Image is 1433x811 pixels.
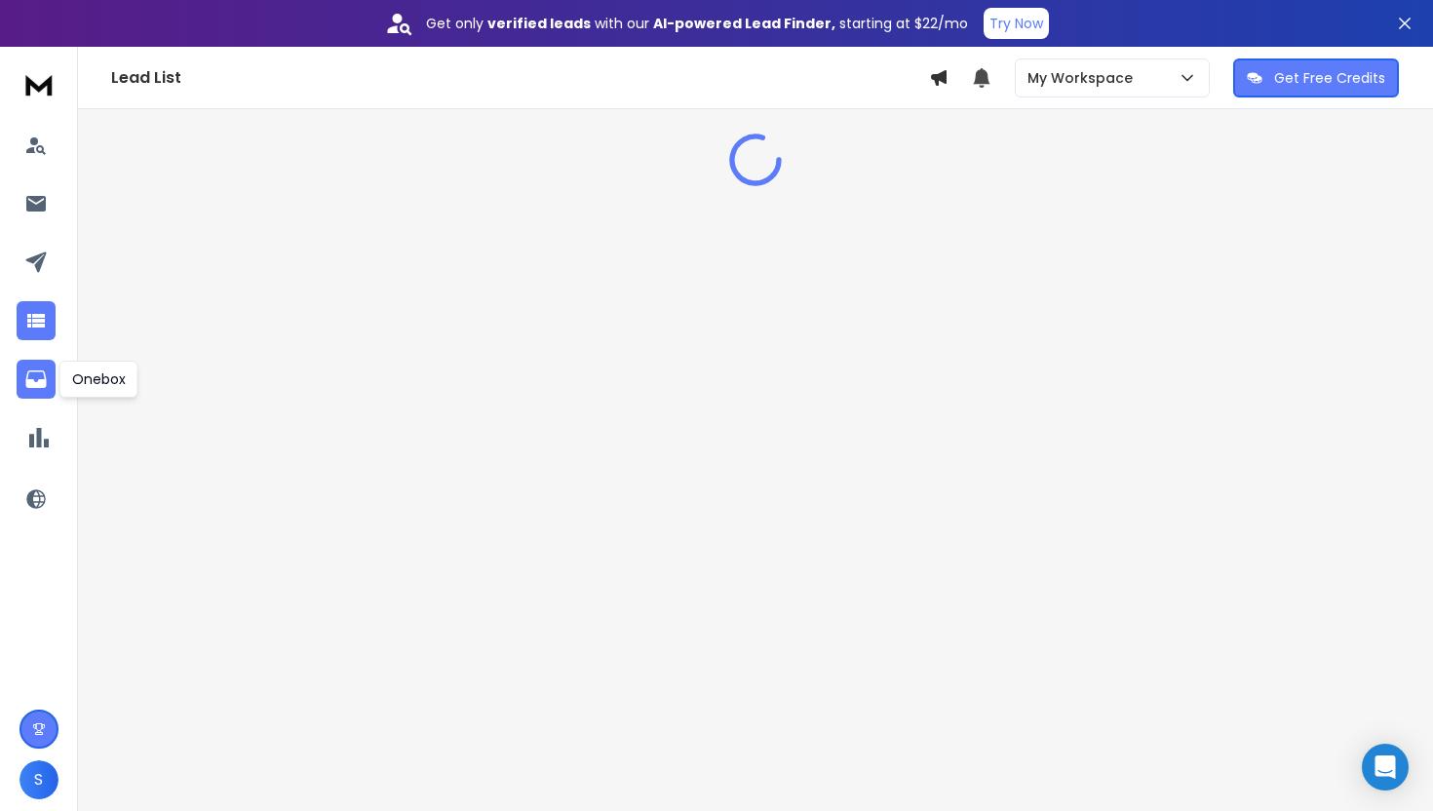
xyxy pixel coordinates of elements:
div: Onebox [59,361,138,398]
button: Try Now [984,8,1049,39]
strong: verified leads [487,14,591,33]
p: Get only with our starting at $22/mo [426,14,968,33]
button: Get Free Credits [1233,58,1399,97]
p: Get Free Credits [1274,68,1385,88]
img: logo [19,66,58,102]
p: My Workspace [1027,68,1141,88]
h1: Lead List [111,66,929,90]
strong: AI-powered Lead Finder, [653,14,835,33]
button: S [19,760,58,799]
p: Try Now [989,14,1043,33]
div: Open Intercom Messenger [1362,744,1409,791]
